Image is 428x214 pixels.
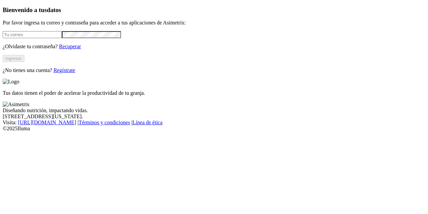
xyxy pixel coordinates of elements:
img: Asimetrix [3,101,29,108]
div: Visita : | | [3,120,425,126]
button: Ingresar [3,55,24,62]
a: Términos y condiciones [79,120,130,125]
h3: Bienvenido a tus [3,6,425,14]
div: © 2025 Iluma [3,126,425,132]
img: Logo [3,79,19,85]
div: [STREET_ADDRESS][US_STATE]. [3,114,425,120]
p: ¿Olvidaste tu contraseña? [3,44,425,50]
input: Tu correo [3,31,62,38]
a: Línea de ética [132,120,163,125]
a: Regístrate [53,67,75,73]
p: ¿No tienes una cuenta? [3,67,425,73]
p: Tus datos tienen el poder de acelerar la productividad de tu granja. [3,90,425,96]
div: Diseñando nutrición, impactando vidas. [3,108,425,114]
p: Por favor ingresa tu correo y contraseña para acceder a tus aplicaciones de Asimetrix: [3,20,425,26]
a: Recuperar [59,44,81,49]
span: datos [47,6,61,13]
a: [URL][DOMAIN_NAME] [18,120,76,125]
